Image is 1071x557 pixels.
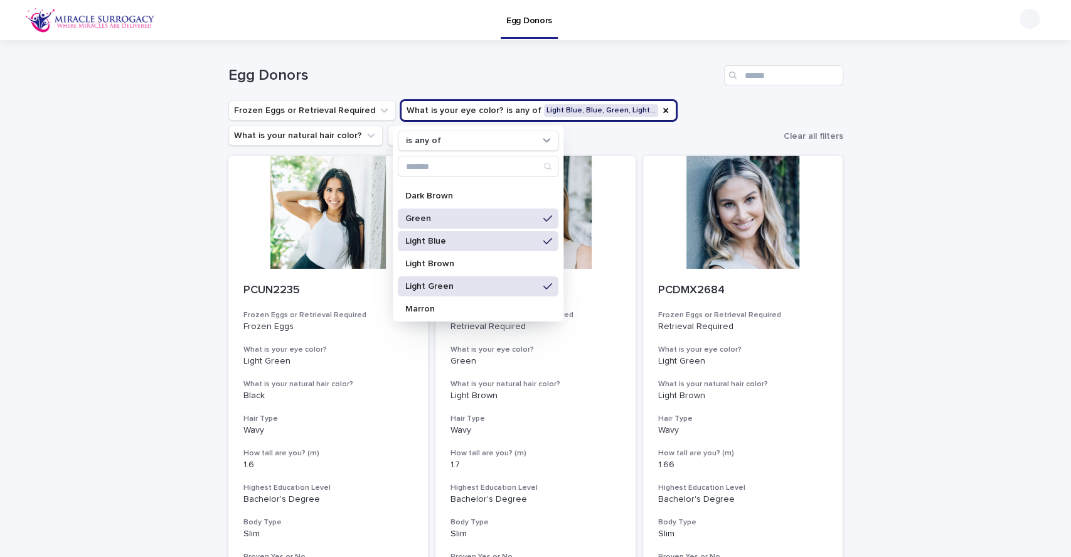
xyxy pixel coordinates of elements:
h3: What is your natural hair color? [658,379,828,389]
img: OiFFDOGZQuirLhrlO1ag [25,8,155,33]
h3: How tall are you? (m) [243,448,413,458]
h3: Body Type [450,517,621,527]
p: Light Green [405,282,538,291]
h3: Frozen Eggs or Retrieval Required [243,310,413,320]
span: Clear all filters [784,132,843,141]
h3: Frozen Eggs or Retrieval Required [658,310,828,320]
p: 1.6 [243,460,413,470]
p: Light Brown [405,259,538,268]
h3: What is your eye color? [243,345,413,355]
p: is any of [406,136,441,146]
h3: What is your natural hair color? [450,379,621,389]
p: Green [405,214,538,223]
p: Wavy [658,425,828,436]
h1: Egg Donors [228,67,719,85]
div: Search [398,156,558,177]
h3: What is your natural hair color? [243,379,413,389]
p: 1.7 [450,460,621,470]
input: Search [724,65,843,85]
p: Slim [450,529,621,539]
p: Light Brown [450,391,621,401]
p: Marron [405,305,538,313]
p: Retrieval Required [658,322,828,332]
p: Dark Brown [405,192,538,200]
p: PCUN2235 [243,284,413,298]
h3: Body Type [658,517,828,527]
p: Retrieval Required [450,322,621,332]
p: Wavy [243,425,413,436]
h3: How tall are you? (m) [658,448,828,458]
p: Bachelor's Degree [243,494,413,505]
h3: Body Type [243,517,413,527]
h3: What is your eye color? [450,345,621,355]
h3: How tall are you? (m) [450,448,621,458]
p: Frozen Eggs [243,322,413,332]
p: Light Green [243,356,413,367]
h3: Hair Type [450,414,621,424]
p: Green [450,356,621,367]
input: Search [398,156,558,176]
button: What is your natural hair color? [228,126,383,146]
button: What is your eye color? [401,100,676,121]
h3: Highest Education Level [658,483,828,493]
h3: Hair Type [658,414,828,424]
p: PCDMX2684 [658,284,828,298]
p: Bachelor's Degree [450,494,621,505]
h3: Highest Education Level [243,483,413,493]
p: 1.66 [658,460,828,470]
h3: Hair Type [243,414,413,424]
h3: Highest Education Level [450,483,621,493]
button: Clear all filters [779,127,843,146]
p: Light Green [658,356,828,367]
p: Slim [658,529,828,539]
h3: What is your eye color? [658,345,828,355]
p: Light Brown [658,391,828,401]
p: Black [243,391,413,401]
p: Slim [243,529,413,539]
p: Bachelor's Degree [658,494,828,505]
button: Frozen Eggs or Retrieval Required [228,100,396,121]
button: Proven Cycle [388,126,469,146]
p: Light Blue [405,237,538,246]
p: Wavy [450,425,621,436]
